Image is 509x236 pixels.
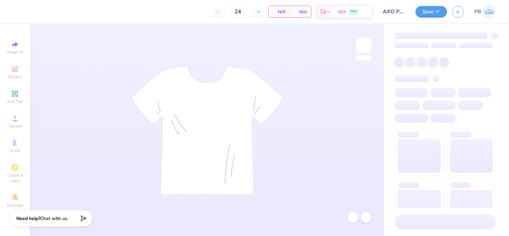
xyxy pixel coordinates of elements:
input: Untitled Design [378,5,410,18]
button: Save [415,6,447,18]
span: Greek [10,148,20,153]
span: N/A [338,8,346,15]
span: Designs [8,74,22,79]
span: Decorate [7,203,23,208]
img: tee-skeleton.svg [131,65,283,195]
span: Upload [8,123,22,129]
span: Add Text [7,99,23,104]
img: Peter Bazzini [483,5,496,18]
span: N/A [272,8,286,15]
span: FREE [350,9,357,14]
span: N/A [294,8,307,15]
a: PB [474,5,496,18]
span: Image AI [7,49,23,55]
span: Chat with us. [40,215,68,222]
input: – – [225,6,251,18]
strong: Need help? [16,215,40,222]
span: Clipart & logos [3,173,27,183]
span: PB [474,8,481,16]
